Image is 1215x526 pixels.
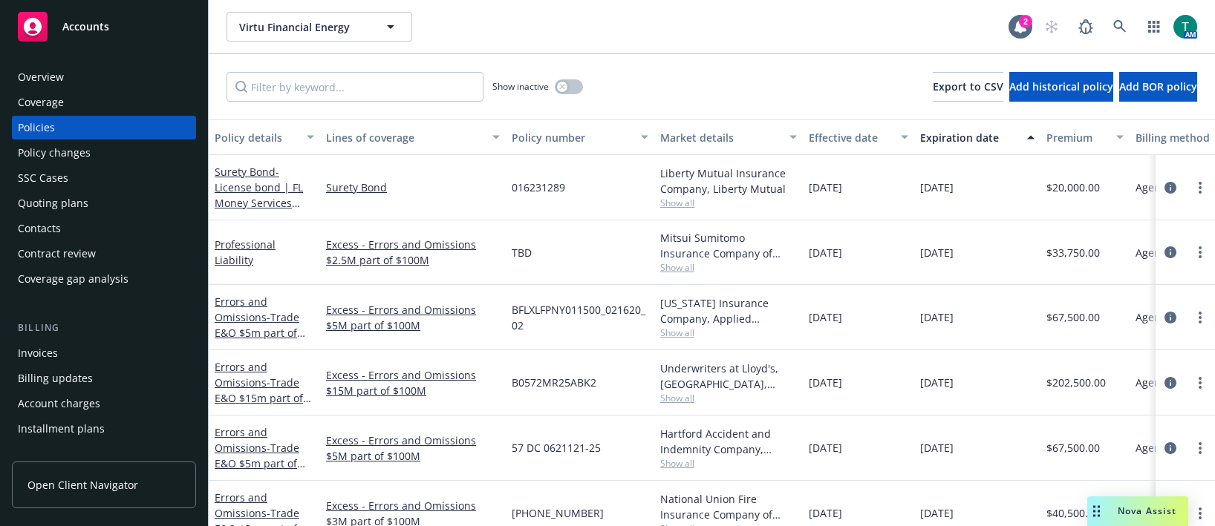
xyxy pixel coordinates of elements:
a: more [1191,309,1209,326]
span: Show inactive [492,80,549,93]
div: Effective date [809,130,892,145]
div: Quoting plans [18,191,88,215]
a: Billing updates [12,366,196,390]
span: Show all [660,261,797,274]
a: Invoices [12,341,196,365]
button: Add BOR policy [1119,72,1197,102]
input: Filter by keyword... [227,72,483,102]
button: Policy details [209,119,320,155]
span: BFLXLFPNY011500_021620_02 [512,302,648,333]
span: - Trade E&O $5m part of $100m [215,310,305,355]
a: Overview [12,65,196,89]
span: Show all [660,197,797,209]
div: Policy number [512,130,632,145]
a: Report a Bug [1071,12,1101,42]
a: Surety Bond [326,180,500,195]
button: Lines of coverage [320,119,506,155]
div: Billing updates [18,366,93,390]
span: [DATE] [809,309,842,325]
a: Excess - Errors and Omissions $2.5M part of $100M [326,237,500,268]
a: Coverage gap analysis [12,267,196,291]
span: [DATE] [920,245,954,260]
div: [US_STATE] Insurance Company, Applied Underwriters [660,295,797,326]
span: 57 DC 0621121-25 [512,440,601,456]
span: [DATE] [920,180,954,195]
span: [DATE] [809,375,842,390]
a: Excess - Errors and Omissions $5M part of $100M [326,433,500,464]
a: Surety Bond [215,165,303,226]
div: Policies [18,116,55,139]
div: Drag to move [1087,496,1106,526]
div: Liberty Mutual Insurance Company, Liberty Mutual [660,165,797,197]
a: Professional Liability [215,237,276,267]
span: [DATE] [809,440,842,456]
span: [PHONE_NUMBER] [512,505,604,521]
div: Contacts [18,217,61,240]
div: Lines of coverage [326,130,483,145]
a: more [1191,179,1209,197]
a: Start snowing [1037,12,1066,42]
a: Excess - Errors and Omissions $15M part of $100M [326,367,500,398]
button: Add historical policy [1009,72,1113,102]
span: $40,500.00 [1046,505,1100,521]
span: [DATE] [809,245,842,260]
a: Errors and Omissions [215,360,303,421]
span: [DATE] [920,309,954,325]
a: more [1191,243,1209,261]
div: Premium [1046,130,1107,145]
a: circleInformation [1162,179,1179,197]
span: [DATE] [809,505,842,521]
a: Account charges [12,392,196,415]
a: Contacts [12,217,196,240]
a: Contract review [12,242,196,266]
div: National Union Fire Insurance Company of [GEOGRAPHIC_DATA], [GEOGRAPHIC_DATA], AIG [660,491,797,522]
button: Nova Assist [1087,496,1188,526]
a: circleInformation [1162,374,1179,392]
a: Errors and Omissions [215,425,299,486]
a: Switch app [1139,12,1169,42]
a: Policies [12,116,196,139]
span: - Trade E&O $5m part of $100m [215,441,305,486]
button: Virtu Financial Energy [227,12,412,42]
div: Installment plans [18,417,105,441]
span: [DATE] [920,505,954,521]
span: [DATE] [920,375,954,390]
span: - Trade E&O $15m part of $100m [215,375,311,421]
div: Expiration date [920,130,1018,145]
div: Contract review [18,242,96,266]
div: Invoices [18,341,58,365]
span: Virtu Financial Energy [239,19,368,35]
a: circleInformation [1162,439,1179,457]
a: circleInformation [1162,309,1179,326]
span: Show all [660,392,797,404]
span: TBD [512,245,532,260]
button: Premium [1040,119,1130,155]
a: Excess - Errors and Omissions $5M part of $100M [326,302,500,333]
div: Billing [12,320,196,335]
div: Market details [660,130,781,145]
button: Export to CSV [933,72,1003,102]
button: Market details [654,119,803,155]
a: more [1191,374,1209,392]
span: Accounts [62,21,109,33]
span: $67,500.00 [1046,309,1100,325]
span: Show all [660,457,797,470]
div: Hartford Accident and Indemnity Company, Hartford Insurance Group [660,426,797,457]
a: SSC Cases [12,166,196,190]
span: $67,500.00 [1046,440,1100,456]
span: Open Client Navigator [27,477,138,493]
div: Policy changes [18,141,91,165]
span: Export to CSV [933,79,1003,93]
span: [DATE] [809,180,842,195]
a: Policy changes [12,141,196,165]
a: more [1191,504,1209,522]
img: photo [1173,15,1197,39]
span: 016231289 [512,180,565,195]
a: circleInformation [1162,243,1179,261]
div: Policy details [215,130,298,145]
span: Add historical policy [1009,79,1113,93]
div: SSC Cases [18,166,68,190]
button: Effective date [803,119,914,155]
div: Underwriters at Lloyd's, [GEOGRAPHIC_DATA], Lloyd's of [GEOGRAPHIC_DATA], Tysers Insurance Broker... [660,361,797,392]
button: Expiration date [914,119,1040,155]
